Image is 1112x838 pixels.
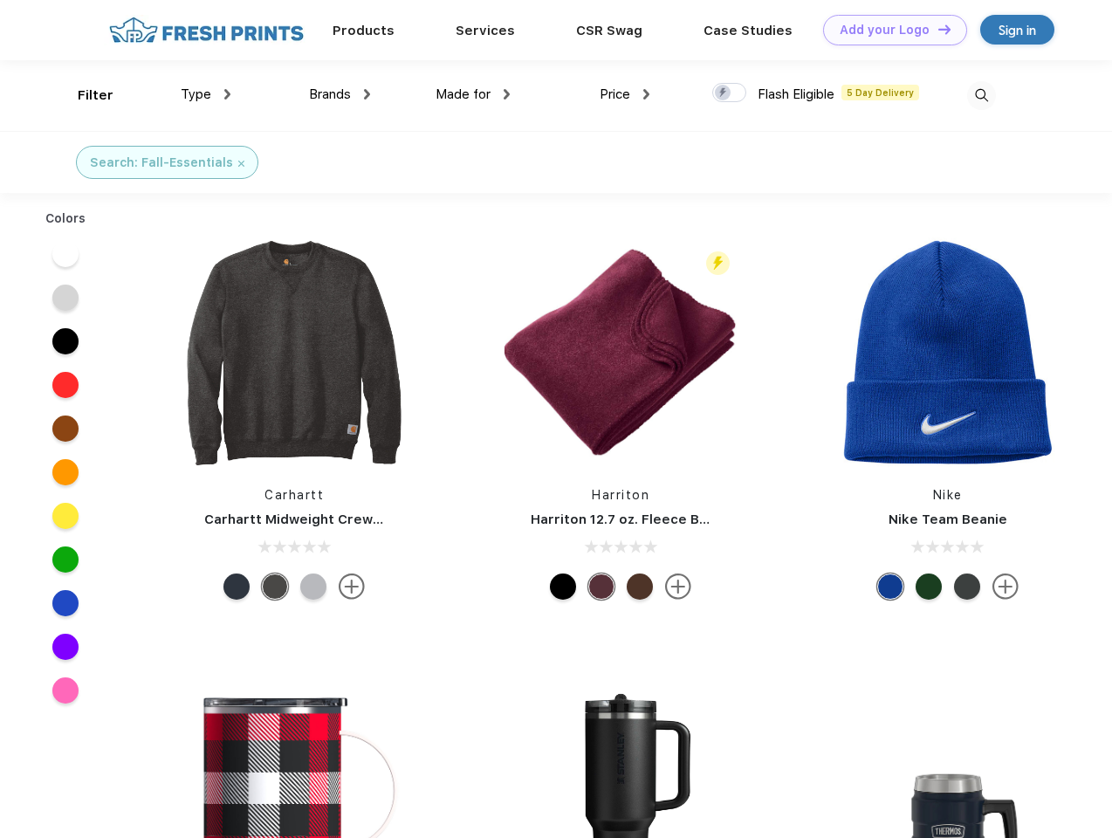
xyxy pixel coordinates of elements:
span: Brands [309,86,351,102]
div: Gorge Green [916,574,942,600]
span: Type [181,86,211,102]
img: fo%20logo%202.webp [104,15,309,45]
a: Sign in [980,15,1054,45]
a: Products [333,23,395,38]
a: Carhartt [264,488,324,502]
span: 5 Day Delivery [841,85,919,100]
div: Heather Grey [300,574,326,600]
img: func=resize&h=266 [178,237,410,469]
img: more.svg [339,574,365,600]
div: Burgundy [588,574,614,600]
img: flash_active_toggle.svg [706,251,730,275]
div: Black [550,574,576,600]
div: Filter [78,86,113,106]
img: dropdown.png [643,89,649,100]
img: desktop_search.svg [967,81,996,110]
div: Game Royal [877,574,903,600]
div: Colors [32,209,100,228]
a: Carhartt Midweight Crewneck Sweatshirt [204,512,482,527]
div: Cocoa [627,574,653,600]
a: Nike [933,488,963,502]
a: Harriton [592,488,649,502]
span: Price [600,86,630,102]
img: dropdown.png [224,89,230,100]
div: Sign in [999,20,1036,40]
div: Anthracite [954,574,980,600]
img: DT [938,24,951,34]
a: Nike Team Beanie [889,512,1007,527]
span: Flash Eligible [758,86,834,102]
img: dropdown.png [364,89,370,100]
a: Harriton 12.7 oz. Fleece Blanket [531,512,741,527]
div: Carbon Heather [262,574,288,600]
div: Add your Logo [840,23,930,38]
img: more.svg [992,574,1019,600]
img: func=resize&h=266 [505,237,737,469]
span: Made for [436,86,491,102]
img: dropdown.png [504,89,510,100]
img: more.svg [665,574,691,600]
div: Search: Fall-Essentials [90,154,233,172]
img: filter_cancel.svg [238,161,244,167]
div: New Navy [223,574,250,600]
img: func=resize&h=266 [832,237,1064,469]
